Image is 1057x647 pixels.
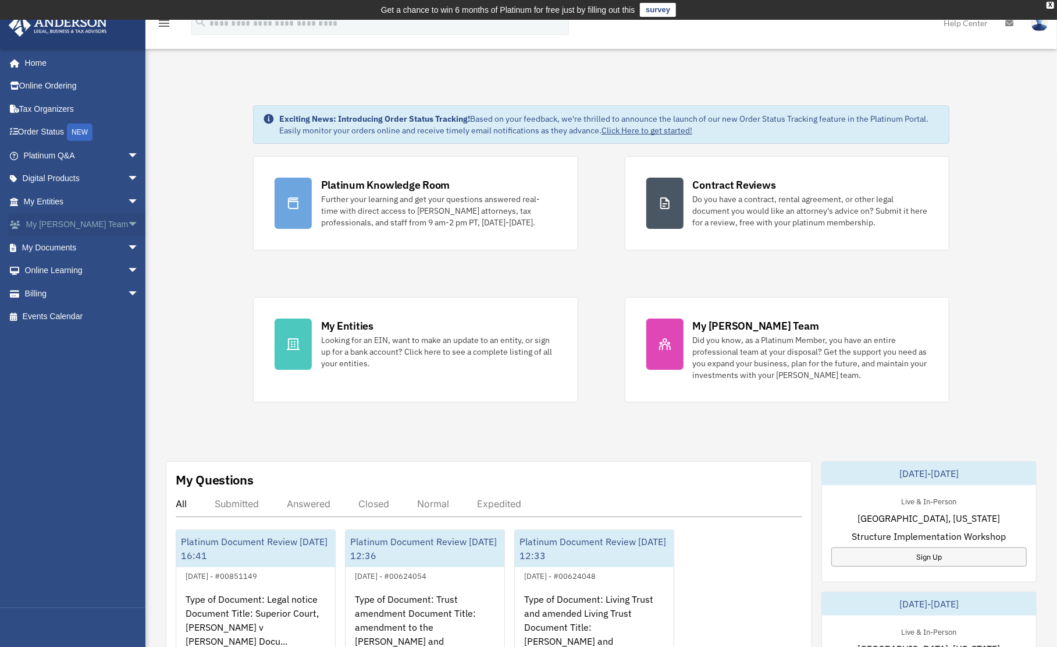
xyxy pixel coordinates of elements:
span: arrow_drop_down [127,167,151,191]
a: menu [157,20,171,30]
span: arrow_drop_down [127,213,151,237]
div: Live & In-Person [892,494,966,507]
div: Expedited [477,498,521,510]
div: Closed [358,498,389,510]
a: Click Here to get started! [602,125,692,136]
div: Submitted [215,498,259,510]
a: My Entitiesarrow_drop_down [8,190,156,213]
span: [GEOGRAPHIC_DATA], [US_STATE] [857,511,1000,525]
i: menu [157,16,171,30]
div: My Entities [321,319,373,333]
a: Order StatusNEW [8,121,156,144]
div: Platinum Document Review [DATE] 12:33 [515,530,674,567]
div: [DATE]-[DATE] [822,592,1036,616]
div: Get a chance to win 6 months of Platinum for free just by filling out this [381,3,635,17]
div: Normal [417,498,449,510]
a: Platinum Knowledge Room Further your learning and get your questions answered real-time with dire... [253,156,578,250]
div: Platinum Document Review [DATE] 12:36 [346,530,504,567]
a: Platinum Q&Aarrow_drop_down [8,144,156,167]
a: Contract Reviews Do you have a contract, rental agreement, or other legal document you would like... [625,156,950,250]
div: [DATE] - #00624048 [515,569,605,581]
a: Billingarrow_drop_down [8,282,156,305]
div: My Questions [176,471,254,489]
a: Digital Productsarrow_drop_down [8,167,156,190]
img: User Pic [1031,15,1048,31]
div: [DATE]-[DATE] [822,462,1036,485]
div: NEW [67,123,92,141]
div: close [1047,2,1054,9]
a: My Entities Looking for an EIN, want to make an update to an entity, or sign up for a bank accoun... [253,297,578,402]
strong: Exciting News: Introducing Order Status Tracking! [279,114,470,124]
a: Tax Organizers [8,97,156,121]
div: [DATE] - #00624054 [346,569,436,581]
a: Online Ordering [8,75,156,98]
i: search [194,16,207,29]
div: My [PERSON_NAME] Team [693,319,819,333]
span: Structure Implementation Workshop [852,529,1006,543]
img: Anderson Advisors Platinum Portal [5,14,111,37]
div: [DATE] - #00851149 [176,569,266,581]
span: arrow_drop_down [127,190,151,214]
div: Contract Reviews [693,178,776,192]
a: My [PERSON_NAME] Teamarrow_drop_down [8,213,156,236]
span: arrow_drop_down [127,259,151,283]
div: All [176,498,187,510]
div: Platinum Knowledge Room [321,178,450,192]
div: Further your learning and get your questions answered real-time with direct access to [PERSON_NAM... [321,193,557,228]
a: Home [8,51,151,75]
a: My Documentsarrow_drop_down [8,236,156,259]
div: Looking for an EIN, want to make an update to an entity, or sign up for a bank account? Click her... [321,334,557,369]
div: Based on your feedback, we're thrilled to announce the launch of our new Order Status Tracking fe... [279,113,940,136]
a: survey [640,3,676,17]
a: Sign Up [831,547,1027,567]
div: Did you know, as a Platinum Member, you have an entire professional team at your disposal? Get th... [693,334,928,381]
span: arrow_drop_down [127,236,151,260]
div: Live & In-Person [892,625,966,637]
a: Events Calendar [8,305,156,328]
span: arrow_drop_down [127,144,151,168]
a: My [PERSON_NAME] Team Did you know, as a Platinum Member, you have an entire professional team at... [625,297,950,402]
a: Online Learningarrow_drop_down [8,259,156,282]
div: Answered [287,498,330,510]
div: Platinum Document Review [DATE] 16:41 [176,530,335,567]
div: Do you have a contract, rental agreement, or other legal document you would like an attorney's ad... [693,193,928,228]
span: arrow_drop_down [127,282,151,306]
